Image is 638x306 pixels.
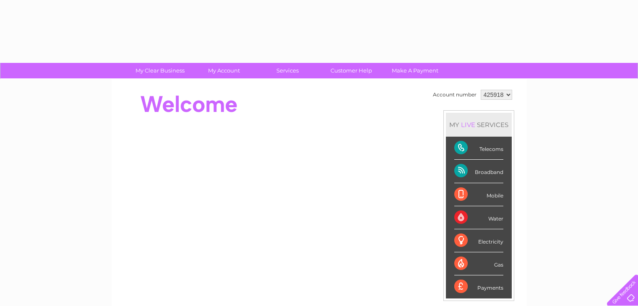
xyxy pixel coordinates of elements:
[380,63,450,78] a: Make A Payment
[317,63,386,78] a: Customer Help
[454,275,503,298] div: Payments
[454,252,503,275] div: Gas
[446,113,512,137] div: MY SERVICES
[125,63,195,78] a: My Clear Business
[454,229,503,252] div: Electricity
[454,160,503,183] div: Broadband
[454,206,503,229] div: Water
[253,63,322,78] a: Services
[454,137,503,160] div: Telecoms
[459,121,477,129] div: LIVE
[189,63,258,78] a: My Account
[431,88,479,102] td: Account number
[454,183,503,206] div: Mobile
